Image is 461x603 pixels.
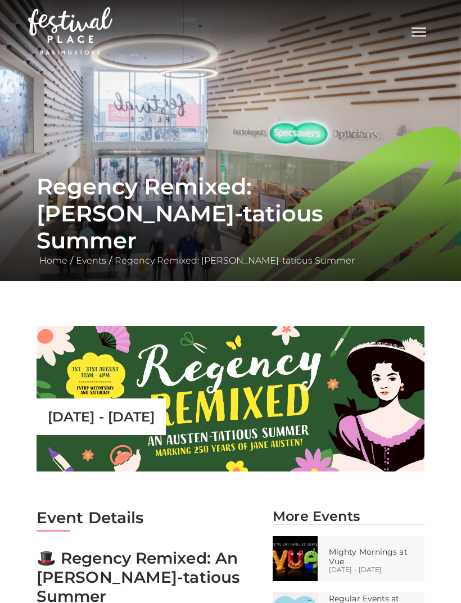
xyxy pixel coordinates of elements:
[405,22,433,39] button: Toggle navigation
[37,173,424,254] h1: Regency Remixed: [PERSON_NAME]-tatious Summer
[273,508,424,524] h2: More Events
[329,547,422,566] p: Mighty Mornings at Vue
[329,566,422,573] p: [DATE] - [DATE]
[37,255,70,266] a: Home
[73,255,109,266] a: Events
[37,508,256,527] h2: Event Details
[112,255,358,266] a: Regency Remixed: [PERSON_NAME]-tatious Summer
[28,173,433,268] div: / /
[28,7,112,55] img: Festival Place Logo
[264,536,433,581] a: Mighty Mornings at Vue [DATE] - [DATE]
[48,409,155,425] p: [DATE] - [DATE]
